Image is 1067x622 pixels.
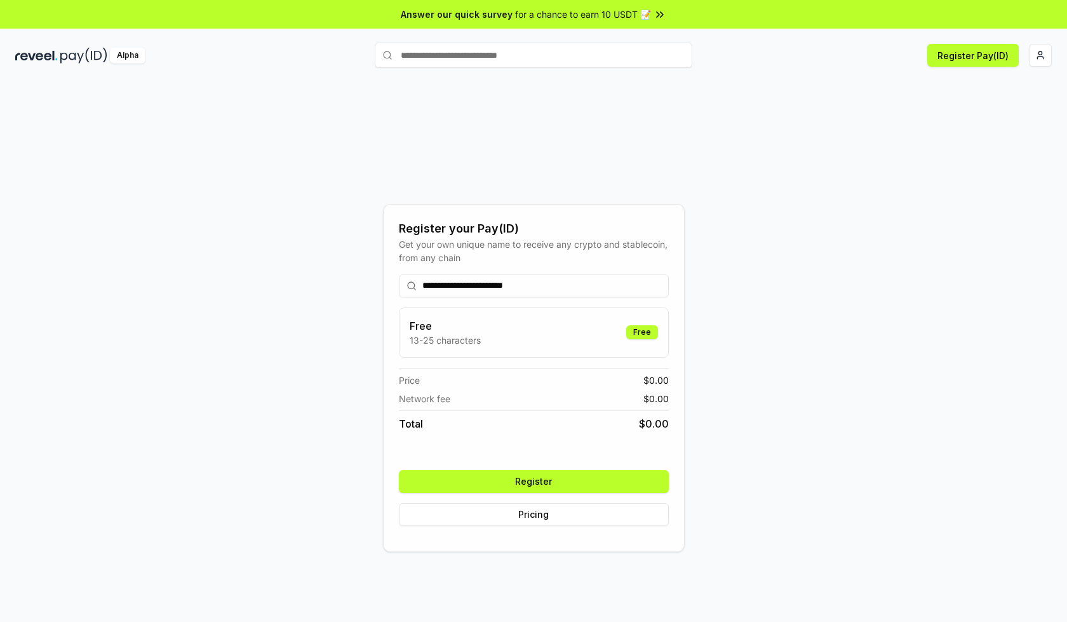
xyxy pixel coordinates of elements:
span: for a chance to earn 10 USDT 📝 [515,8,651,21]
button: Register [399,470,669,493]
img: pay_id [60,48,107,64]
span: Total [399,416,423,431]
span: $ 0.00 [643,392,669,405]
h3: Free [410,318,481,334]
span: Network fee [399,392,450,405]
button: Register Pay(ID) [927,44,1019,67]
div: Alpha [110,48,145,64]
button: Pricing [399,503,669,526]
div: Get your own unique name to receive any crypto and stablecoin, from any chain [399,238,669,264]
p: 13-25 characters [410,334,481,347]
span: Price [399,374,420,387]
span: Answer our quick survey [401,8,513,21]
div: Free [626,325,658,339]
span: $ 0.00 [643,374,669,387]
div: Register your Pay(ID) [399,220,669,238]
img: reveel_dark [15,48,58,64]
span: $ 0.00 [639,416,669,431]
